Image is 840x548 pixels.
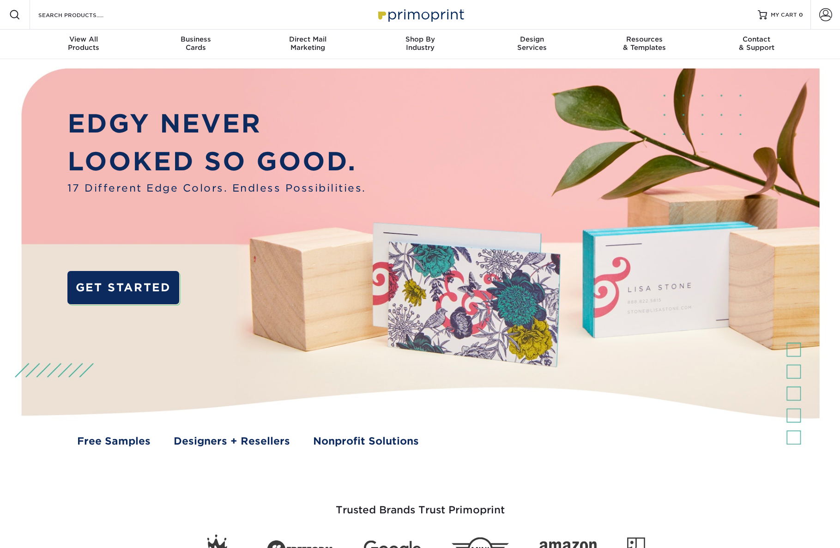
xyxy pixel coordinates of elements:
div: Products [28,35,140,52]
div: Services [476,35,588,52]
span: 17 Different Edge Colors. Endless Possibilities. [67,181,366,196]
span: Business [139,35,252,43]
a: Free Samples [77,434,151,449]
input: SEARCH PRODUCTS..... [37,9,127,20]
span: 0 [799,12,803,18]
img: Primoprint [374,5,466,24]
div: Cards [139,35,252,52]
a: GET STARTED [67,271,179,304]
div: & Support [701,35,813,52]
a: Contact& Support [701,30,813,59]
span: MY CART [771,11,797,19]
span: Direct Mail [252,35,364,43]
span: Resources [588,35,701,43]
a: Shop ByIndustry [364,30,476,59]
a: Designers + Resellers [174,434,290,449]
div: Marketing [252,35,364,52]
span: View All [28,35,140,43]
a: BusinessCards [139,30,252,59]
a: View AllProducts [28,30,140,59]
span: Shop By [364,35,476,43]
a: Resources& Templates [588,30,701,59]
h3: Trusted Brands Trust Primoprint [150,482,690,527]
a: Direct MailMarketing [252,30,364,59]
span: Design [476,35,588,43]
p: EDGY NEVER [67,105,366,143]
div: Industry [364,35,476,52]
a: DesignServices [476,30,588,59]
span: Contact [701,35,813,43]
a: Nonprofit Solutions [313,434,419,449]
p: LOOKED SO GOOD. [67,143,366,181]
div: & Templates [588,35,701,52]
